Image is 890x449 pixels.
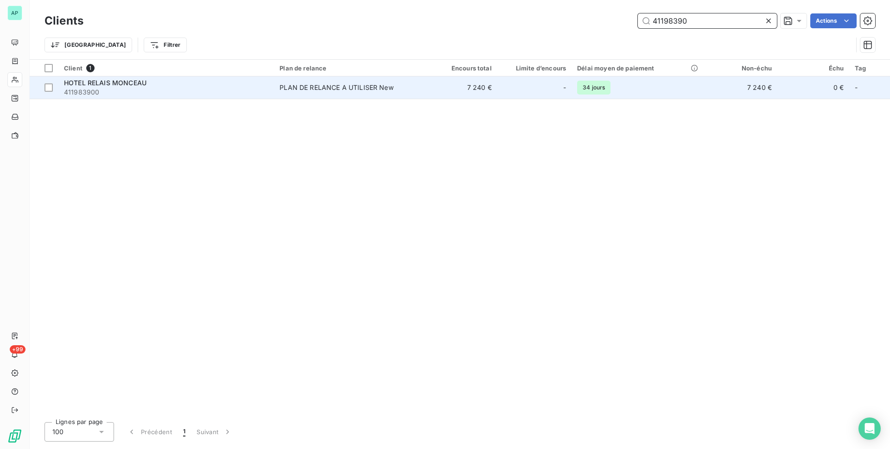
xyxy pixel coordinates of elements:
[121,422,178,442] button: Précédent
[858,417,881,440] div: Open Intercom Messenger
[52,427,64,436] span: 100
[280,64,420,72] div: Plan de relance
[783,64,844,72] div: Échu
[44,13,83,29] h3: Clients
[855,64,884,72] div: Tag
[706,76,777,99] td: 7 240 €
[178,422,191,442] button: 1
[144,38,186,52] button: Filtrer
[810,13,857,28] button: Actions
[777,76,849,99] td: 0 €
[638,13,777,28] input: Rechercher
[191,422,238,442] button: Suivant
[855,83,858,91] span: -
[86,64,95,72] span: 1
[711,64,772,72] div: Non-échu
[431,64,492,72] div: Encours total
[577,81,610,95] span: 34 jours
[64,79,146,87] span: HOTEL RELAIS MONCEAU
[64,88,268,97] span: 411983900
[7,429,22,443] img: Logo LeanPay
[7,6,22,20] div: AP
[183,427,185,436] span: 1
[44,38,132,52] button: [GEOGRAPHIC_DATA]
[563,83,566,92] span: -
[503,64,566,72] div: Limite d’encours
[280,83,394,92] div: PLAN DE RELANCE A UTILISER New
[64,64,83,72] span: Client
[426,76,497,99] td: 7 240 €
[577,64,700,72] div: Délai moyen de paiement
[10,345,25,354] span: +99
